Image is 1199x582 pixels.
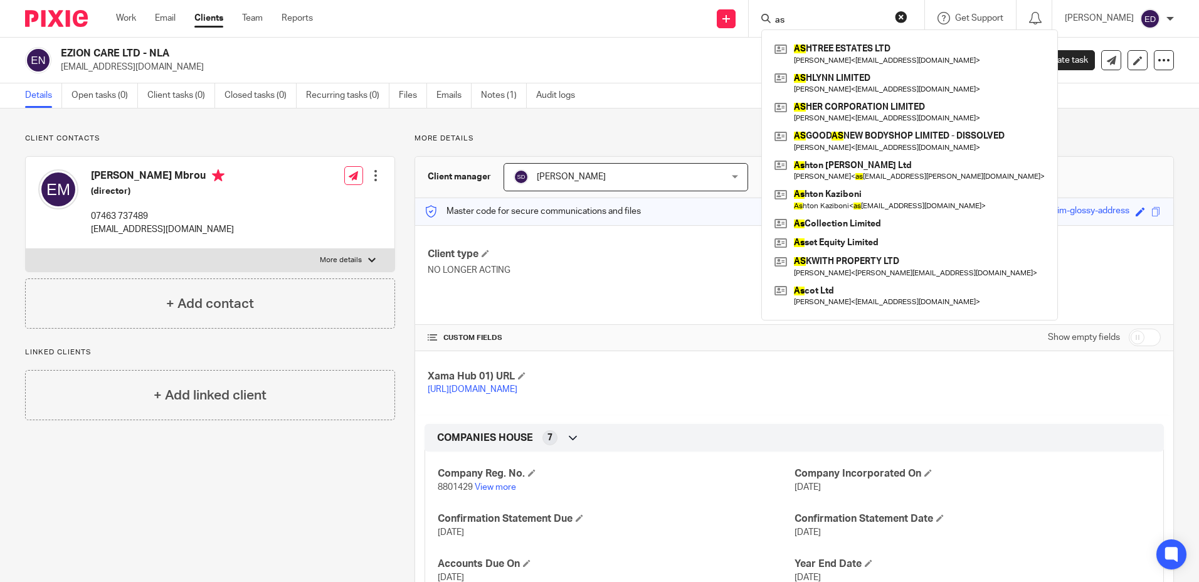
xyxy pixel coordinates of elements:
a: View more [475,483,516,492]
span: 7 [547,431,552,444]
h4: CUSTOM FIELDS [428,333,794,343]
h4: Client type [428,248,794,261]
a: Details [25,83,62,108]
a: Work [116,12,136,24]
img: Pixie [25,10,88,27]
h4: Company Incorporated On [795,467,1151,480]
h4: + Add linked client [154,386,267,405]
a: Files [399,83,427,108]
a: Create task [1022,50,1095,70]
img: svg%3E [25,47,51,73]
span: [DATE] [795,528,821,537]
a: Audit logs [536,83,584,108]
p: NO LONGER ACTING [428,264,794,277]
a: Email [155,12,176,24]
h5: (director) [91,185,234,198]
a: Emails [436,83,472,108]
p: Client contacts [25,134,395,144]
span: Get Support [955,14,1003,23]
h4: + Add contact [166,294,254,314]
p: More details [320,255,362,265]
span: [PERSON_NAME] [537,172,606,181]
h4: Xama Hub 01) URL [428,370,794,383]
p: Master code for secure communications and files [425,205,641,218]
a: Team [242,12,263,24]
p: [EMAIL_ADDRESS][DOMAIN_NAME] [61,61,1003,73]
a: [URL][DOMAIN_NAME] [428,385,517,394]
i: Primary [212,169,224,182]
button: Clear [895,11,907,23]
h3: Client manager [428,171,491,183]
h4: Confirmation Statement Due [438,512,794,526]
p: [PERSON_NAME] [1065,12,1134,24]
p: 07463 737489 [91,210,234,223]
a: Notes (1) [481,83,527,108]
h4: Accounts Due On [438,558,794,571]
label: Show empty fields [1048,331,1120,344]
img: svg%3E [1140,9,1160,29]
p: Linked clients [25,347,395,357]
h2: EZION CARE LTD - NLA [61,47,815,60]
a: Open tasks (0) [71,83,138,108]
span: [DATE] [438,528,464,537]
img: svg%3E [38,169,78,209]
p: [EMAIL_ADDRESS][DOMAIN_NAME] [91,223,234,236]
h4: Confirmation Statement Date [795,512,1151,526]
h4: Company Reg. No. [438,467,794,480]
div: wind-up-denim-glossy-address [1008,204,1129,219]
a: Reports [282,12,313,24]
a: Clients [194,12,223,24]
span: [DATE] [795,573,821,582]
h4: [PERSON_NAME] Mbrou [91,169,234,185]
span: [DATE] [438,573,464,582]
span: 8801429 [438,483,473,492]
a: Closed tasks (0) [224,83,297,108]
input: Search [774,15,887,26]
img: svg%3E [514,169,529,184]
a: Client tasks (0) [147,83,215,108]
h4: Year End Date [795,558,1151,571]
a: Recurring tasks (0) [306,83,389,108]
span: [DATE] [795,483,821,492]
p: More details [415,134,1174,144]
span: COMPANIES HOUSE [437,431,533,445]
